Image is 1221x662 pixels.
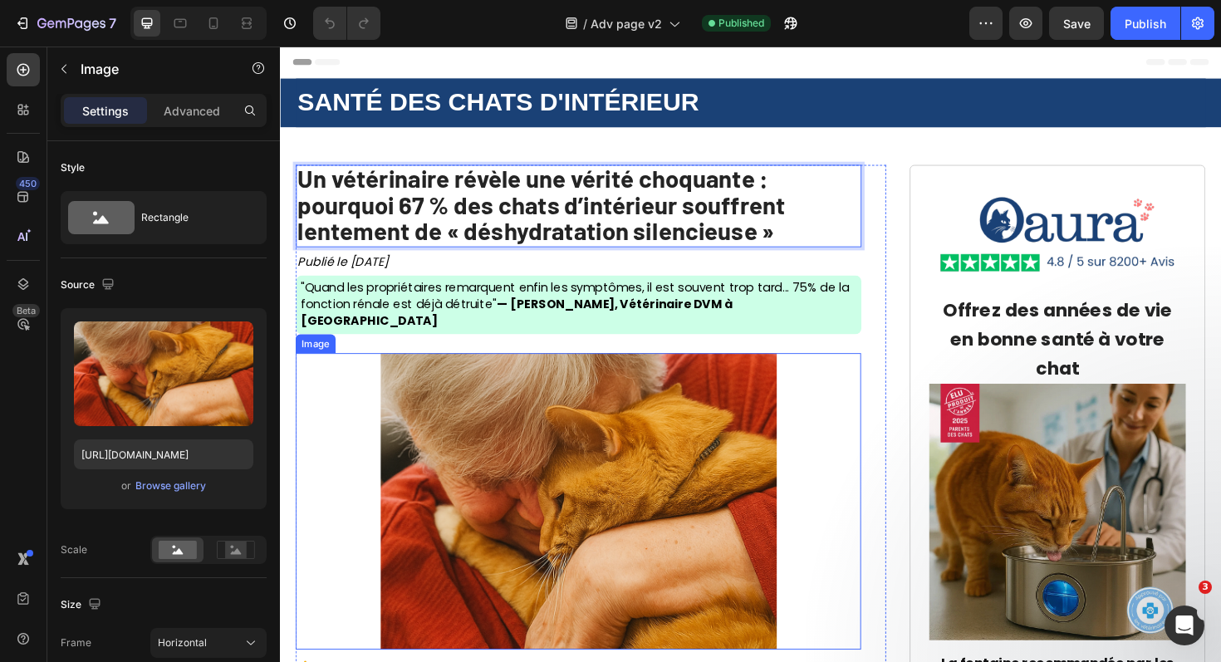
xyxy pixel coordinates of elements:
[688,126,959,262] img: gempages_577326541021643491-114bdf5e-2b31-4e13-ba73-4245eb3a4bee.png
[17,125,615,213] h1: Rich Text Editor. Editing area: main
[61,274,118,297] div: Source
[583,15,587,32] span: /
[1125,15,1166,32] div: Publish
[1165,606,1204,645] iframe: Intercom live chat
[61,594,105,616] div: Size
[121,476,131,496] span: or
[164,102,220,120] p: Advanced
[1199,581,1212,594] span: 3
[18,219,115,237] i: Publié le [DATE]
[135,478,206,493] div: Browse gallery
[158,635,207,650] span: Horizontal
[18,42,978,77] p: SANTÉ DES CHATS D'INTÉRIEUR
[16,177,40,190] div: 450
[688,357,959,629] img: gempages_577326541021643491-53416b4e-50fa-4163-8bac-cb7a5a3586c9.webp
[20,307,56,322] div: Image
[1111,7,1180,40] button: Publish
[591,15,662,32] span: Adv page v2
[150,628,267,658] button: Horizontal
[141,199,243,237] div: Rectangle
[7,7,124,40] button: 7
[61,542,87,557] div: Scale
[61,160,85,175] div: Style
[702,266,945,354] span: Offrez des années de vie en bonne santé à votre chat
[22,247,602,299] span: "Quand les propriétaires remarquent enfin les symptômes, il est souvent trop tard... 75% de la fo...
[106,325,526,640] img: gempages_577326541021643491-ee8d7f58-c910-42d2-b001-a0e23e9c9bf3.png
[74,321,253,426] img: preview-image
[1049,7,1104,40] button: Save
[280,47,1221,662] iframe: Design area
[135,478,207,494] button: Browse gallery
[61,635,91,650] label: Frame
[12,304,40,317] div: Beta
[82,102,129,120] p: Settings
[718,16,764,31] span: Published
[1063,17,1091,31] span: Save
[81,59,222,79] p: Image
[22,264,479,299] strong: — [PERSON_NAME], Vétérinaire DVM à [GEOGRAPHIC_DATA]
[109,13,116,33] p: 7
[18,124,535,211] strong: Un vétérinaire révèle une vérité choquante : pourquoi 67 % des chats d’intérieur souffrent lentem...
[74,439,253,469] input: https://example.com/image.jpg
[313,7,380,40] div: Undo/Redo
